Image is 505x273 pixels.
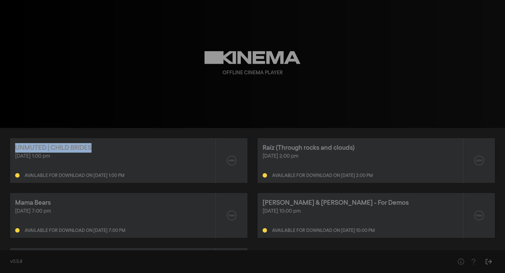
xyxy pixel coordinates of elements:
div: v0.5.8 [10,258,442,265]
div: Raíz (Through rocks and clouds) [263,143,354,153]
div: UNMUTED | CHILD BRIDES [15,143,92,153]
div: [DATE] 10:00 pm [263,208,458,215]
div: Available for download on [DATE] 7:00 pm [25,228,125,233]
div: Available for download on [DATE] 2:00 pm [272,173,373,178]
button: Help [467,255,480,268]
div: [DATE] 7:00 pm [15,208,211,215]
div: Available for download on [DATE] 10:00 pm [272,228,375,233]
div: [PERSON_NAME] & [PERSON_NAME] - For Demos [263,198,409,208]
div: Available for download on [DATE] 1:00 pm [25,173,124,178]
div: [DATE] 2:00 pm [263,153,458,160]
div: Mama Bears [15,198,51,208]
button: Sign Out [482,255,495,268]
button: Help [454,255,467,268]
div: [DATE] 1:00 pm [15,153,211,160]
div: Offline Cinema Player [223,69,283,77]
